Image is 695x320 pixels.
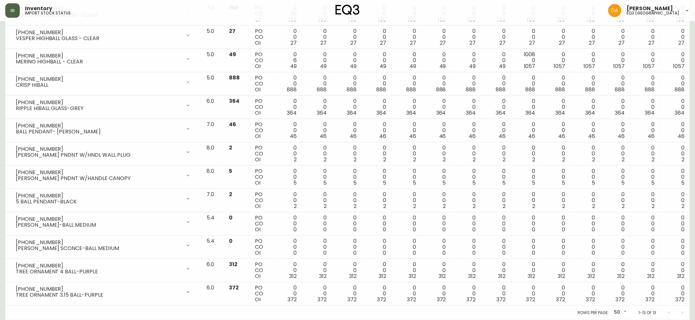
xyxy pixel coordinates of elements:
div: [PHONE_NUMBER]RIPPLE HIBALL GLASS-GREY [11,98,196,113]
span: 49 [380,62,386,70]
span: 2 [324,156,327,163]
span: 49 [469,62,476,70]
div: 0 0 [516,5,535,23]
div: 0 0 [665,192,684,209]
span: 27 [499,39,506,47]
div: 0 0 [606,122,625,139]
div: PO CO [255,28,267,46]
div: 0 0 [337,52,357,69]
div: 0 0 [635,52,655,69]
div: 0 0 [427,5,446,23]
span: 5 [353,179,357,187]
span: 888 [645,86,655,93]
span: 2 [652,156,655,163]
td: 6.0 [201,96,224,119]
div: 0 0 [307,98,327,116]
div: 0 0 [635,28,655,46]
div: 0 0 [576,75,595,93]
div: 0 0 [665,98,684,116]
span: 46 [409,132,416,140]
td: 5.0 [201,49,224,72]
span: 2 [383,156,386,163]
div: 0 0 [576,192,595,209]
span: 27 [320,39,327,47]
span: 888 [466,86,476,93]
div: 0 0 [665,52,684,69]
div: 0 0 [278,98,297,116]
span: 888 [347,86,357,93]
div: 0 0 [457,98,476,116]
div: 5 BALL PENDANT-BLACK [16,199,182,205]
div: 0 0 [457,75,476,93]
span: 49 [290,62,297,70]
span: 1057 [643,62,655,70]
div: 0 0 [516,28,535,46]
span: 27 [410,39,416,47]
div: 0 0 [367,168,386,186]
div: 0 0 [397,145,416,163]
div: 0 0 [576,52,595,69]
span: 364 [526,109,535,117]
span: 888 [675,86,684,93]
img: dd1a7e8db21a0ac8adbf82b84ca05374 [608,4,621,17]
span: 5 [502,179,506,187]
span: 2 [443,156,446,163]
span: 27 [290,39,297,47]
div: 0 6 [278,52,297,69]
div: 0 0 [665,122,684,139]
div: 0 0 [486,75,506,93]
div: 0 0 [367,122,386,139]
span: 46 [588,132,595,140]
span: OI [255,62,261,70]
div: PO CO [255,145,267,163]
div: 0 0 [546,168,565,186]
div: VESPER HIGHBALL GLASS - CLEAR [16,35,182,41]
div: 1008 0 [516,52,535,69]
span: 2 [229,191,232,198]
div: [PHONE_NUMBER][PERSON_NAME]-BALL MEDIUM [11,215,196,229]
div: [PHONE_NUMBER][PERSON_NAME] PNDNT W/HANDLE CANOPY [11,168,196,183]
div: 50 [611,307,628,318]
span: 888 [496,86,506,93]
span: 5 [323,179,327,187]
span: 46 [618,132,625,140]
div: 0 0 [635,98,655,116]
span: 27 [619,39,625,47]
td: 7.0 [201,189,224,212]
div: 0 0 [576,122,595,139]
div: 0 0 [307,168,327,186]
span: 46 [229,121,236,128]
div: 0 0 [457,168,476,186]
div: 0 0 [337,145,357,163]
div: PO CO [255,5,267,23]
span: 2 [503,202,506,210]
span: 5 [443,179,446,187]
div: 0 0 [278,122,297,139]
div: [PHONE_NUMBER][PERSON_NAME] SCONCE-BALL MEDIUM [11,238,196,253]
span: 5 [293,179,297,187]
div: 0 0 [307,52,327,69]
div: 0 0 [486,52,506,69]
div: CRISP HIBALL [16,82,182,88]
div: [PHONE_NUMBER] [16,240,182,245]
span: 888 [376,86,386,93]
span: 5 [532,179,535,187]
span: 888 [287,86,297,93]
span: 364 [675,109,684,117]
span: 5 [592,179,595,187]
div: 0 0 [576,168,595,186]
div: 0 0 [516,145,535,163]
div: 0 0 [427,192,446,209]
span: [PERSON_NAME] [627,6,673,11]
span: 27 [678,39,684,47]
span: OI [255,109,261,117]
div: [PHONE_NUMBER] [16,76,182,82]
span: 2 [294,202,297,210]
span: 364 [466,109,476,117]
span: 27 [559,39,565,47]
span: 27 [229,27,236,35]
td: 7.0 [201,119,224,142]
div: 0 0 [546,75,565,93]
div: 0 0 [427,145,446,163]
div: 0 0 [337,5,357,23]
